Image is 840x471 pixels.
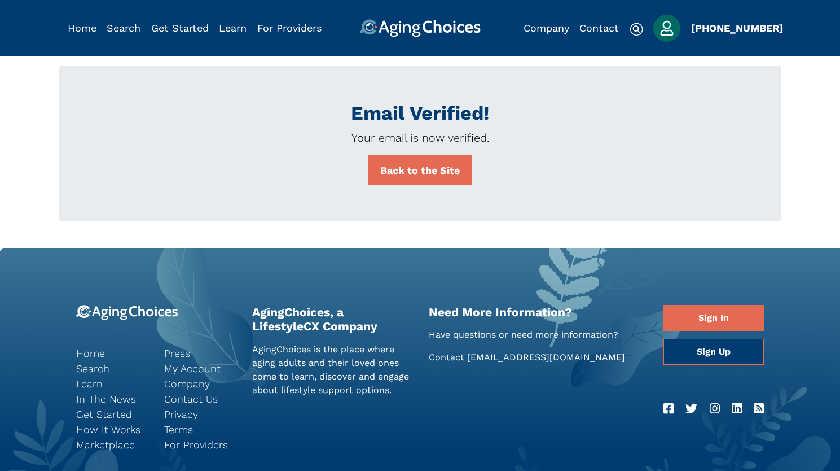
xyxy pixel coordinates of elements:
[630,23,643,36] img: search-icon.svg
[76,407,147,422] a: Get Started
[76,346,147,361] a: Home
[151,22,209,34] a: Get Started
[68,22,96,34] a: Home
[663,339,764,365] a: Sign Up
[252,343,412,397] p: AgingChoices is the place where aging adults and their loved ones come to learn, discover and eng...
[77,129,763,146] p: Your email is now verified.
[524,22,569,34] a: Company
[107,22,140,34] a: Search
[76,361,147,376] a: Search
[663,400,674,418] a: Facebook
[164,376,235,391] a: Company
[76,376,147,391] a: Learn
[691,22,783,34] a: [PHONE_NUMBER]
[164,407,235,422] a: Privacy
[77,102,763,125] h1: Email Verified!
[429,351,647,364] p: Contact
[257,22,322,34] a: For Providers
[164,437,235,452] a: For Providers
[467,352,625,363] a: [EMAIL_ADDRESS][DOMAIN_NAME]
[164,361,235,376] a: My Account
[732,400,742,418] a: LinkedIn
[429,305,647,319] h2: Need More Information?
[76,437,147,452] a: Marketplace
[164,346,235,361] a: Press
[653,15,680,42] div: Popover trigger
[164,391,235,407] a: Contact Us
[710,400,720,418] a: Instagram
[252,305,412,333] h2: AgingChoices, a LifestyleCX Company
[754,400,764,418] a: RSS Feed
[164,422,235,437] a: Terms
[359,19,480,37] img: AgingChoices
[653,15,680,42] img: user_avatar.jpg
[663,305,764,331] a: Sign In
[685,400,697,418] a: Twitter
[76,391,147,407] a: In The News
[76,305,178,320] img: 9-logo.svg
[579,22,619,34] a: Contact
[219,22,247,34] a: Learn
[107,19,140,37] div: Popover trigger
[368,155,472,185] a: Back to the Site
[429,328,647,342] p: Have questions or need more information?
[76,422,147,437] a: How It Works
